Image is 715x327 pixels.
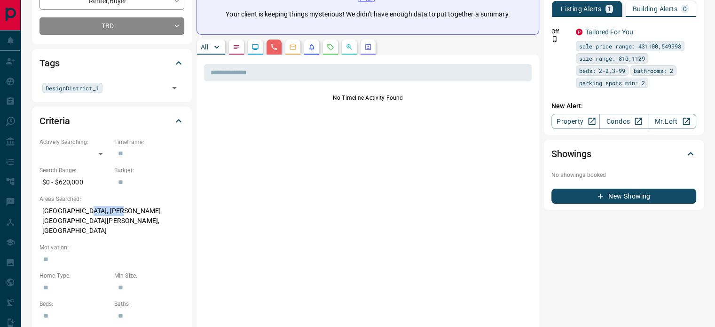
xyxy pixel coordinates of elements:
[327,43,334,51] svg: Requests
[39,195,184,203] p: Areas Searched:
[39,110,184,132] div: Criteria
[46,83,99,93] span: DesignDistrict_1
[364,43,372,51] svg: Agent Actions
[39,203,184,239] p: [GEOGRAPHIC_DATA], [PERSON_NAME][GEOGRAPHIC_DATA][PERSON_NAME], [GEOGRAPHIC_DATA]
[648,114,696,129] a: Mr.Loft
[551,101,696,111] p: New Alert:
[39,166,110,175] p: Search Range:
[551,27,570,36] p: Off
[551,143,696,165] div: Showings
[114,138,184,146] p: Timeframe:
[634,66,673,75] span: bathrooms: 2
[39,138,110,146] p: Actively Searching:
[226,9,510,19] p: Your client is keeping things mysterious! We didn't have enough data to put together a summary.
[607,6,611,12] p: 1
[579,78,645,88] span: parking spots min: 2
[39,56,59,71] h2: Tags
[114,271,184,280] p: Min Size:
[346,43,353,51] svg: Opportunities
[308,43,315,51] svg: Listing Alerts
[579,41,681,51] span: sale price range: 431100,549998
[551,189,696,204] button: New Showing
[114,166,184,175] p: Budget:
[251,43,259,51] svg: Lead Browsing Activity
[599,114,648,129] a: Condos
[39,271,110,280] p: Home Type:
[114,300,184,308] p: Baths:
[39,17,184,35] div: TBD
[39,113,70,128] h2: Criteria
[551,114,600,129] a: Property
[579,54,645,63] span: size range: 810,1129
[233,43,240,51] svg: Notes
[551,36,558,42] svg: Push Notification Only
[270,43,278,51] svg: Calls
[289,43,297,51] svg: Emails
[168,81,181,95] button: Open
[683,6,687,12] p: 0
[551,146,591,161] h2: Showings
[551,171,696,179] p: No showings booked
[579,66,625,75] span: beds: 2-2,3-99
[39,300,110,308] p: Beds:
[39,175,110,190] p: $0 - $620,000
[39,52,184,74] div: Tags
[201,44,208,50] p: All
[561,6,602,12] p: Listing Alerts
[204,94,532,102] p: No Timeline Activity Found
[585,28,633,36] a: Tailored For You
[576,29,582,35] div: property.ca
[39,243,184,252] p: Motivation:
[633,6,677,12] p: Building Alerts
